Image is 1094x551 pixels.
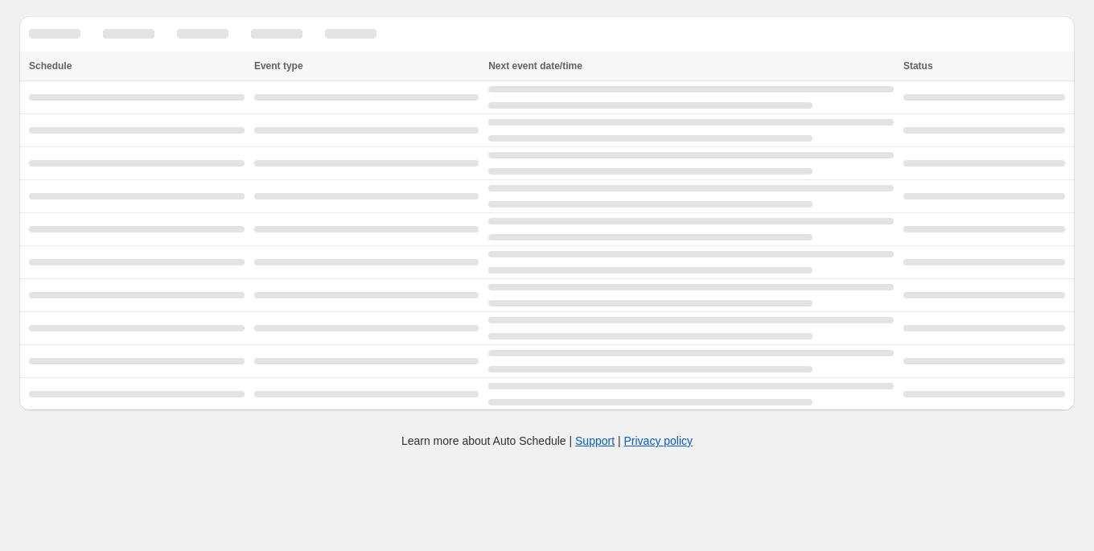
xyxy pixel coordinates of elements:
a: Privacy policy [624,434,693,447]
span: Schedule [29,60,72,72]
p: Learn more about Auto Schedule | | [401,433,693,449]
span: Event type [254,60,303,72]
span: Next event date/time [488,60,582,72]
span: Status [903,60,933,72]
a: Support [575,434,615,447]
